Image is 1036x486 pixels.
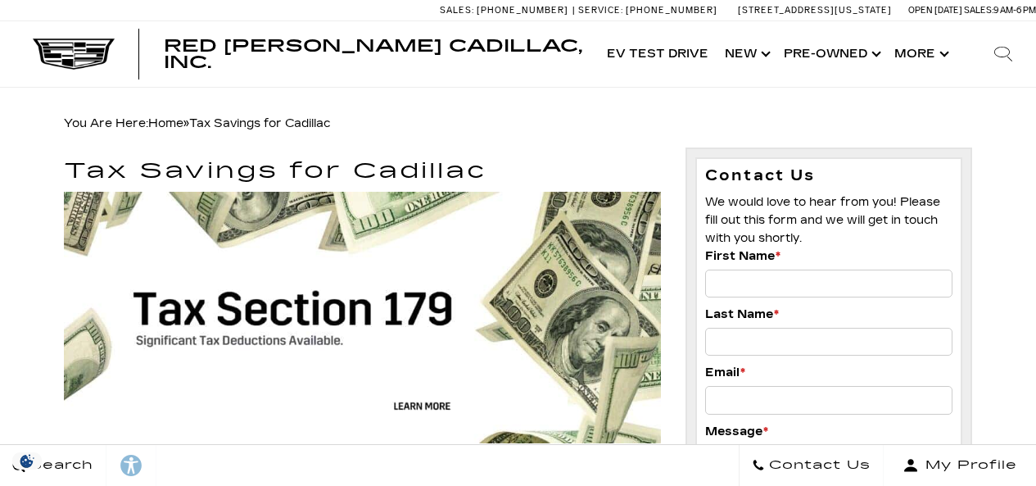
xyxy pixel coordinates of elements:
h1: Tax Savings for Cadillac [64,160,661,184]
span: We would love to hear from you! Please fill out this form and we will get in touch with you shortly. [705,195,940,245]
a: Home [148,116,183,130]
a: Pre-Owned [776,21,886,87]
a: Sales: [PHONE_NUMBER] [440,6,572,15]
a: Service: [PHONE_NUMBER] [572,6,722,15]
span: Red [PERSON_NAME] Cadillac, Inc. [164,36,582,72]
a: [STREET_ADDRESS][US_STATE] [738,5,892,16]
button: Open user profile menu [884,445,1036,486]
span: [PHONE_NUMBER] [626,5,717,16]
a: EV Test Drive [599,21,717,87]
label: First Name [705,248,780,266]
a: Contact Us [739,445,884,486]
a: New [717,21,776,87]
label: Message [705,423,768,441]
img: Opt-Out Icon [8,452,46,470]
span: Contact Us [765,454,871,477]
span: Sales: [440,5,474,16]
span: Service: [578,5,623,16]
span: [PHONE_NUMBER] [477,5,568,16]
button: More [886,21,954,87]
div: Breadcrumbs [64,112,972,135]
span: Tax Savings for Cadillac [189,116,330,130]
span: 9 AM-6 PM [993,5,1036,16]
img: Cadillac Dark Logo with Cadillac White Text [33,39,115,70]
span: Search [25,454,93,477]
span: You Are Here: [64,116,330,130]
span: My Profile [919,454,1017,477]
h3: Contact Us [705,167,952,185]
span: Open [DATE] [908,5,962,16]
span: Sales: [964,5,993,16]
label: Email [705,364,745,382]
section: Click to Open Cookie Consent Modal [8,452,46,470]
label: Last Name [705,306,779,324]
span: » [148,116,330,130]
img: Cadillac Section 179 Tax Savings [64,192,661,444]
a: Red [PERSON_NAME] Cadillac, Inc. [164,38,582,70]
